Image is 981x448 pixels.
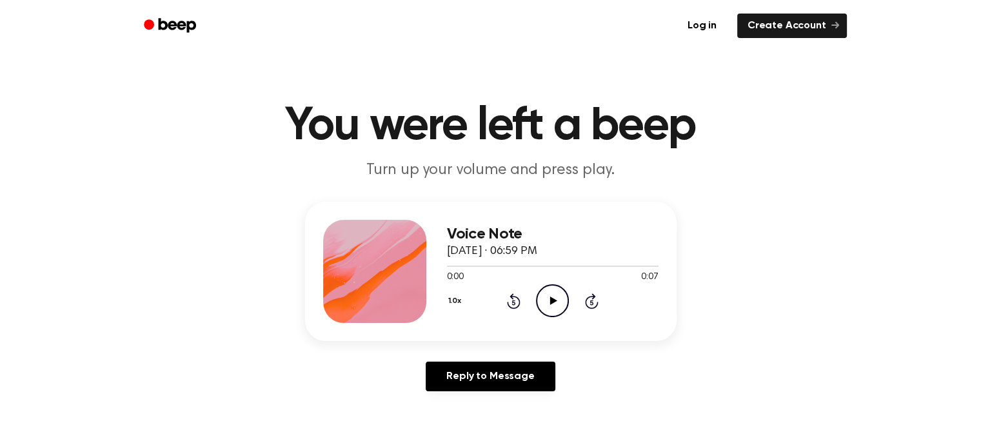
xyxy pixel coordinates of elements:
a: Create Account [737,14,847,38]
h3: Voice Note [447,226,659,243]
span: [DATE] · 06:59 PM [447,246,537,257]
span: 0:00 [447,271,464,284]
h1: You were left a beep [161,103,821,150]
a: Beep [135,14,208,39]
p: Turn up your volume and press play. [243,160,738,181]
a: Log in [675,11,729,41]
button: 1.0x [447,290,466,312]
span: 0:07 [641,271,658,284]
a: Reply to Message [426,362,555,391]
